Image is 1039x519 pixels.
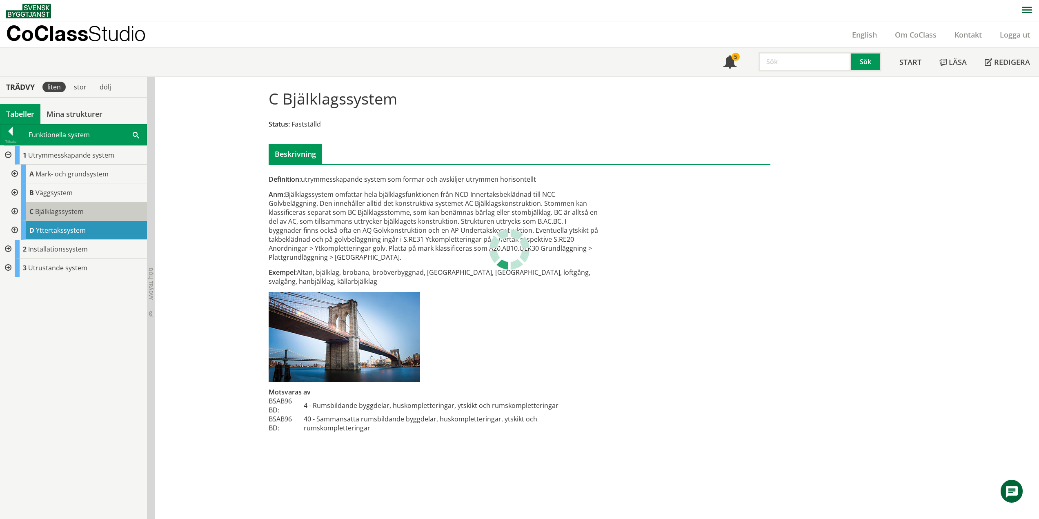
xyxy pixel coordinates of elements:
[291,120,321,129] span: Fastställd
[851,52,881,71] button: Sök
[269,190,599,262] div: Bjälklagssystem omfattar hela bjälklagsfunktionen från NCD Innertaksbeklädnad till NCC Golvbelägg...
[28,245,88,254] span: Installationssystem
[269,190,285,199] span: Anm:
[29,188,34,197] span: B
[269,268,297,277] span: Exempel:
[23,263,27,272] span: 3
[991,30,1039,40] a: Logga ut
[21,125,147,145] div: Funktionella system
[23,245,27,254] span: 2
[489,229,530,270] img: Laddar
[714,48,745,76] a: 5
[946,30,991,40] a: Kontakt
[29,207,33,216] span: C
[133,130,139,139] span: Sök i tabellen
[35,207,84,216] span: Bjälklagssystem
[976,48,1039,76] a: Redigera
[899,57,921,67] span: Start
[269,175,599,184] div: utrymmesskapande system som formar och avskiljer utrymmen horisontellt
[269,388,311,396] span: Motsvaras av
[2,82,39,91] div: Trädvy
[269,414,304,432] td: BSAB96 BD:
[28,151,114,160] span: Utrymmesskapande system
[36,169,109,178] span: Mark- och grundsystem
[95,82,116,92] div: dölj
[147,268,154,300] span: Dölj trädvy
[949,57,967,67] span: Läsa
[269,144,322,164] div: Beskrivning
[0,138,21,145] div: Tillbaka
[29,226,34,235] span: D
[269,89,397,107] h1: C Bjälklagssystem
[6,29,146,38] p: CoClass
[723,56,736,69] span: Notifikationer
[69,82,91,92] div: stor
[28,263,87,272] span: Utrustande system
[886,30,946,40] a: Om CoClass
[6,22,163,47] a: CoClassStudio
[6,4,51,18] img: Svensk Byggtjänst
[36,188,73,197] span: Väggsystem
[40,104,109,124] a: Mina strukturer
[732,53,740,61] div: 5
[269,292,420,382] img: c-bjalklag.jpg
[29,169,34,178] span: A
[42,82,66,92] div: liten
[759,52,851,71] input: Sök
[23,151,27,160] span: 1
[304,414,599,432] td: 40 - Sammansatta rumsbildande byggdelar, huskompletteringar, ytskikt och rumskompletteringar
[269,120,290,129] span: Status:
[36,226,86,235] span: Yttertakssystem
[890,48,930,76] a: Start
[88,21,146,45] span: Studio
[269,396,304,414] td: BSAB96 BD:
[304,396,599,414] td: 4 - Rumsbildande byggdelar, huskompletteringar, ytskikt och rumskompletteringar
[930,48,976,76] a: Läsa
[269,268,599,286] div: Altan, bjälklag, brobana, broöverbyggnad, [GEOGRAPHIC_DATA], [GEOGRAPHIC_DATA], loftgång, svalgån...
[994,57,1030,67] span: Redigera
[269,175,301,184] span: Definition:
[843,30,886,40] a: English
